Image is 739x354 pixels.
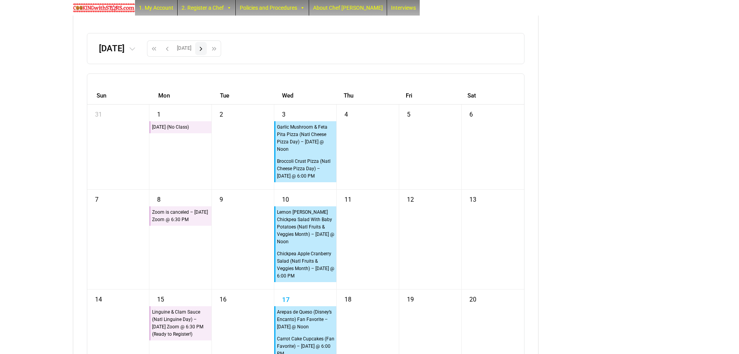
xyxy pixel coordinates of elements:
[174,40,194,57] button: [DATE]
[403,289,418,306] a: September 19, 2025
[147,40,161,57] button: Previous year
[404,89,414,102] a: Friday
[462,105,524,190] td: September 6, 2025
[399,190,462,289] td: September 12, 2025
[466,190,480,206] a: September 13, 2025
[161,40,174,57] button: Previous month
[274,306,336,333] a: Arepas de Queso (Disney’s Encanto) Fan Favorite – [DATE] @ Noon
[337,190,399,289] td: September 11, 2025
[153,105,164,121] a: September 1, 2025
[153,289,168,306] a: September 15, 2025
[194,40,208,57] button: Next month
[274,155,336,182] a: Broccoli Crust Pizza (Natl Cheese Pizza Day) – [DATE] @ 6:00 PM
[87,105,150,190] td: August 31, 2025
[208,40,221,57] button: Next year
[462,190,524,289] td: September 13, 2025
[466,105,477,121] a: September 6, 2025
[212,190,274,289] td: September 9, 2025
[152,308,210,338] div: Linguine & Clam Sauce (Natl Linguine Day) – [DATE] Zoom @ 6:30 PM (Ready to Register!)
[274,121,336,155] a: Garlic Mushroom & Feta Pita Pizza (Natl Cheese Pizza Day) – [DATE] @ Noon
[99,44,139,53] h2: [DATE]
[277,250,335,280] div: Chickpea Apple Cranberry Salad (Natl Fruits & Veggies Month) – [DATE] @ 6:00 PM
[277,123,335,153] div: Garlic Mushroom & Feta Pita Pizza (Natl Cheese Pizza Day) – [DATE] @ Noon
[157,89,171,102] a: Monday
[149,121,211,133] a: [DATE] (No Class)
[403,190,418,206] a: September 12, 2025
[274,190,337,289] td: September 10, 2025
[95,89,108,102] a: Sunday
[216,289,230,306] a: September 16, 2025
[274,206,336,248] a: Lemon [PERSON_NAME] Chickpea Salad With Baby Potatoes (Natl Fruits & Veggies Month) – [DATE] @ Noon
[149,190,212,289] td: September 8, 2025
[149,206,211,226] a: Zoom is canceled – [DATE] Zoom @ 6:30 PM
[274,105,337,190] td: September 3, 2025
[152,208,210,224] div: Zoom is canceled – [DATE] Zoom @ 6:30 PM
[280,89,295,102] a: Wednesday
[87,190,150,289] td: September 7, 2025
[278,190,293,206] a: September 10, 2025
[91,105,106,121] a: August 31, 2025
[149,105,212,190] td: September 1, 2025
[466,289,480,306] a: September 20, 2025
[149,306,211,340] a: Linguine & Clam Sauce (Natl Linguine Day) – [DATE] Zoom @ 6:30 PM (Ready to Register!)
[153,190,164,206] a: September 8, 2025
[218,89,231,102] a: Tuesday
[278,105,289,121] a: September 3, 2025
[466,89,478,102] a: Saturday
[341,289,355,306] a: September 18, 2025
[337,105,399,190] td: September 4, 2025
[342,89,355,102] a: Thursday
[341,190,355,206] a: September 11, 2025
[278,289,294,306] a: September 17, 2025
[403,105,414,121] a: September 5, 2025
[277,308,335,331] div: Arepas de Queso (Disney’s Encanto) Fan Favorite – [DATE] @ Noon
[212,105,274,190] td: September 2, 2025
[91,289,106,306] a: September 14, 2025
[399,105,462,190] td: September 5, 2025
[73,3,135,12] img: Chef Paula's Cooking With Stars
[277,157,335,180] div: Broccoli Crust Pizza (Natl Cheese Pizza Day) – [DATE] @ 6:00 PM
[341,105,352,121] a: September 4, 2025
[274,248,336,282] a: Chickpea Apple Cranberry Salad (Natl Fruits & Veggies Month) – [DATE] @ 6:00 PM
[152,123,189,131] div: [DATE] (No Class)
[91,190,102,206] a: September 7, 2025
[216,105,227,121] a: September 2, 2025
[216,190,227,206] a: September 9, 2025
[277,208,335,246] div: Lemon [PERSON_NAME] Chickpea Salad With Baby Potatoes (Natl Fruits & Veggies Month) – [DATE] @ Noon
